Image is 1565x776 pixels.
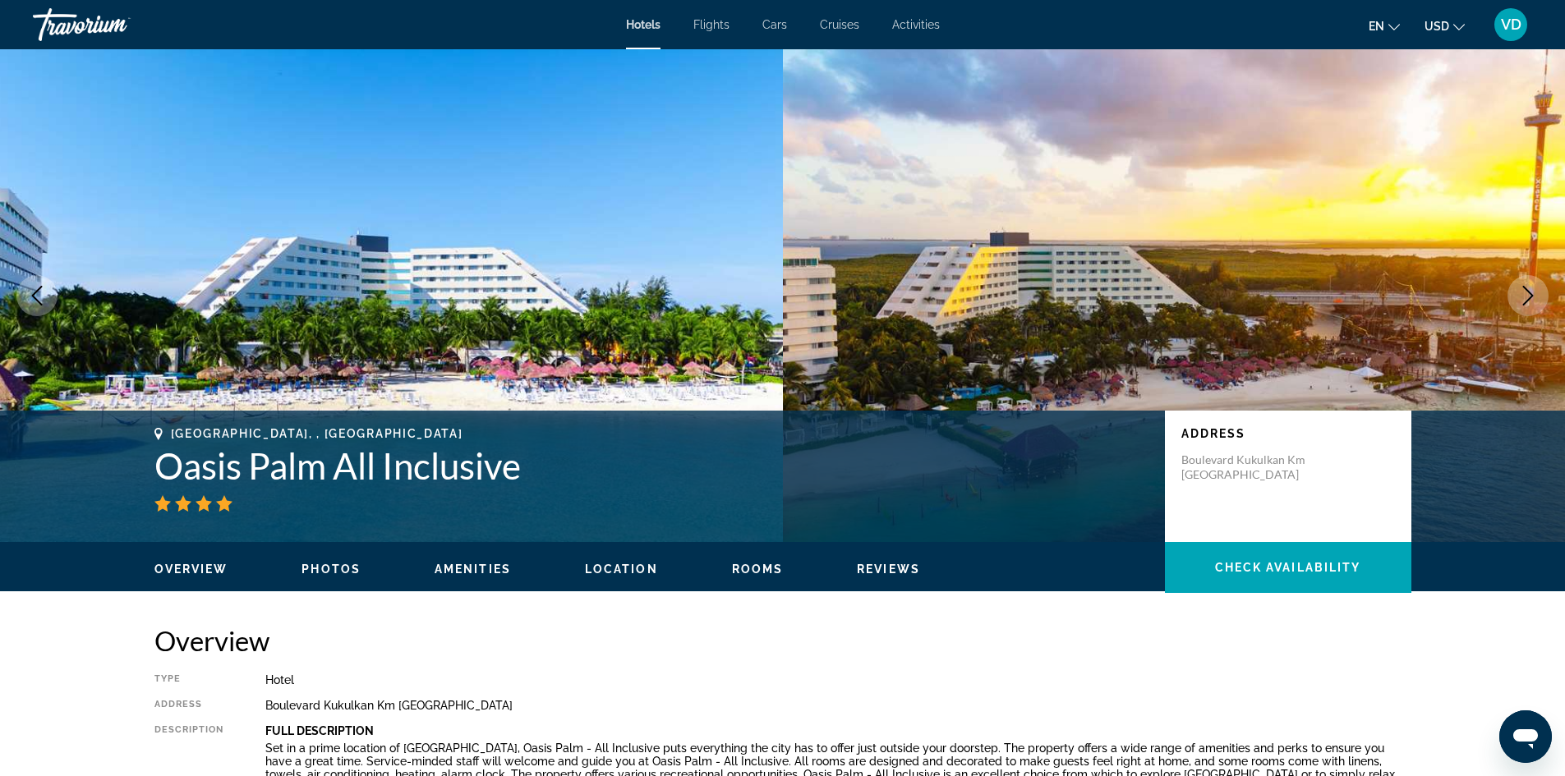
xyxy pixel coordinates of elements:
button: Check Availability [1165,542,1411,593]
div: Address [154,699,224,712]
button: Location [585,562,658,576]
a: Travorium [33,3,197,46]
p: Boulevard Kukulkan Km [GEOGRAPHIC_DATA] [1181,452,1313,482]
button: Change language [1369,14,1400,38]
div: Hotel [265,673,1411,686]
button: User Menu [1489,7,1532,42]
span: Photos [301,562,361,576]
a: Cars [762,18,787,31]
span: Check Availability [1215,561,1361,574]
button: Change currency [1425,14,1465,38]
span: en [1369,20,1384,33]
a: Cruises [820,18,859,31]
div: Boulevard Kukulkan Km [GEOGRAPHIC_DATA] [265,699,1411,712]
span: USD [1425,20,1449,33]
button: Previous image [16,275,58,316]
a: Hotels [626,18,661,31]
span: Reviews [857,562,920,576]
div: Type [154,673,224,686]
button: Next image [1507,275,1549,316]
button: Reviews [857,562,920,576]
button: Photos [301,562,361,576]
a: Flights [693,18,730,31]
p: Address [1181,427,1395,440]
b: Full Description [265,724,374,737]
button: Amenities [435,562,511,576]
span: Amenities [435,562,511,576]
h2: Overview [154,624,1411,657]
span: Location [585,562,658,576]
span: VD [1501,16,1521,33]
a: Activities [892,18,940,31]
button: Overview [154,562,228,576]
h1: Oasis Palm All Inclusive [154,444,1148,487]
span: Overview [154,562,228,576]
span: Rooms [732,562,784,576]
iframe: Button to launch messaging window [1499,710,1552,763]
span: [GEOGRAPHIC_DATA], , [GEOGRAPHIC_DATA] [171,427,463,440]
button: Rooms [732,562,784,576]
